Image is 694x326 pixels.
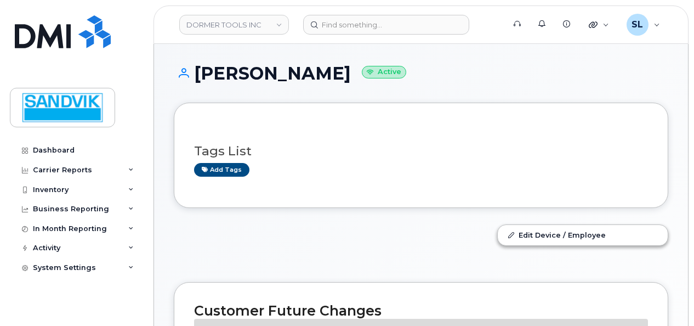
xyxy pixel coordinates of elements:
h2: Customer Future Changes [194,302,648,319]
h3: Tags List [194,144,648,158]
h1: [PERSON_NAME] [174,64,668,83]
a: Edit Device / Employee [498,225,668,245]
small: Active [362,66,406,78]
a: Add tags [194,163,249,177]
